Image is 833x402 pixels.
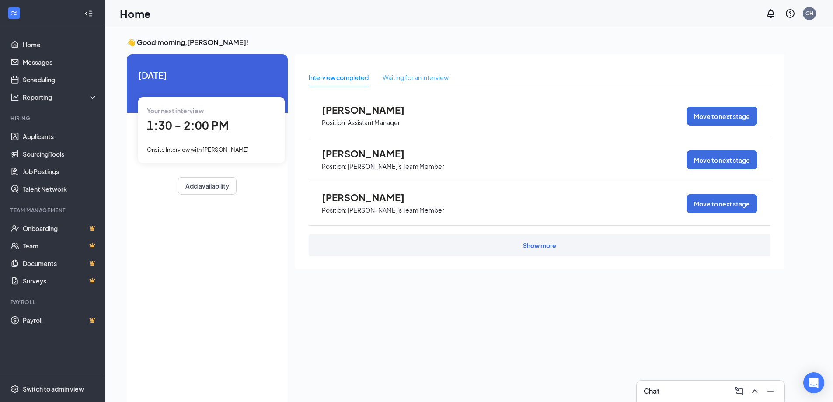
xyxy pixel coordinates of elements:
[322,148,418,159] span: [PERSON_NAME]
[23,128,98,145] a: Applicants
[127,38,784,47] h3: 👋 Good morning, [PERSON_NAME] !
[383,73,449,82] div: Waiting for an interview
[147,118,229,133] span: 1:30 - 2:00 PM
[23,180,98,198] a: Talent Network
[23,272,98,290] a: SurveysCrown
[687,107,757,126] button: Move to next stage
[10,93,19,101] svg: Analysis
[644,386,659,396] h3: Chat
[10,385,19,393] svg: Settings
[803,372,824,393] div: Open Intercom Messenger
[84,9,93,18] svg: Collapse
[348,162,444,171] p: [PERSON_NAME]'s Team Member
[322,206,347,214] p: Position:
[523,241,556,250] div: Show more
[23,53,98,71] a: Messages
[322,119,347,127] p: Position:
[23,71,98,88] a: Scheduling
[23,385,84,393] div: Switch to admin view
[687,150,757,169] button: Move to next stage
[322,162,347,171] p: Position:
[23,145,98,163] a: Sourcing Tools
[348,206,444,214] p: [PERSON_NAME]'s Team Member
[23,93,98,101] div: Reporting
[763,384,777,398] button: Minimize
[10,298,96,306] div: Payroll
[23,220,98,237] a: OnboardingCrown
[749,386,760,396] svg: ChevronUp
[322,104,418,115] span: [PERSON_NAME]
[147,107,204,115] span: Your next interview
[309,73,369,82] div: Interview completed
[765,386,776,396] svg: Minimize
[766,8,776,19] svg: Notifications
[10,206,96,214] div: Team Management
[10,9,18,17] svg: WorkstreamLogo
[23,311,98,329] a: PayrollCrown
[23,36,98,53] a: Home
[120,6,151,21] h1: Home
[687,194,757,213] button: Move to next stage
[348,119,400,127] p: Assistant Manager
[147,146,249,153] span: Onsite Interview with [PERSON_NAME]
[23,163,98,180] a: Job Postings
[23,237,98,255] a: TeamCrown
[178,177,237,195] button: Add availability
[322,192,418,203] span: [PERSON_NAME]
[748,384,762,398] button: ChevronUp
[785,8,795,19] svg: QuestionInfo
[10,115,96,122] div: Hiring
[805,10,813,17] div: CH
[138,68,276,82] span: [DATE]
[734,386,744,396] svg: ComposeMessage
[23,255,98,272] a: DocumentsCrown
[732,384,746,398] button: ComposeMessage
